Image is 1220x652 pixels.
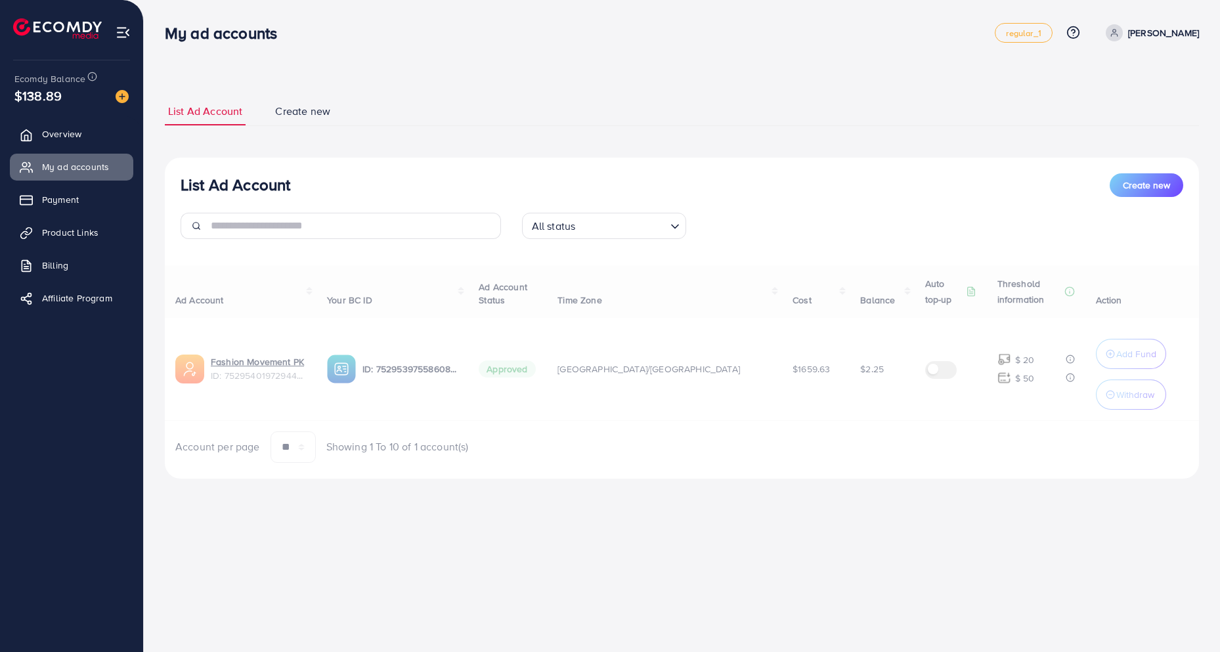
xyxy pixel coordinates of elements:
a: Payment [10,186,133,213]
a: regular_1 [995,23,1052,43]
span: $138.89 [14,86,62,105]
input: Search for option [579,214,664,236]
span: Product Links [42,226,98,239]
h3: My ad accounts [165,24,288,43]
div: Search for option [522,213,686,239]
a: [PERSON_NAME] [1100,24,1199,41]
img: menu [116,25,131,40]
span: Affiliate Program [42,292,112,305]
a: Product Links [10,219,133,246]
span: Payment [42,193,79,206]
span: List Ad Account [168,104,242,119]
a: Overview [10,121,133,147]
span: My ad accounts [42,160,109,173]
img: logo [13,18,102,39]
iframe: Chat [1164,593,1210,642]
button: Create new [1110,173,1183,197]
a: Billing [10,252,133,278]
img: image [116,90,129,103]
span: All status [529,217,578,236]
span: Create new [1123,179,1170,192]
a: My ad accounts [10,154,133,180]
span: Create new [275,104,330,119]
a: Affiliate Program [10,285,133,311]
span: regular_1 [1006,29,1041,37]
span: Billing [42,259,68,272]
h3: List Ad Account [181,175,290,194]
span: Ecomdy Balance [14,72,85,85]
span: Overview [42,127,81,141]
p: [PERSON_NAME] [1128,25,1199,41]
